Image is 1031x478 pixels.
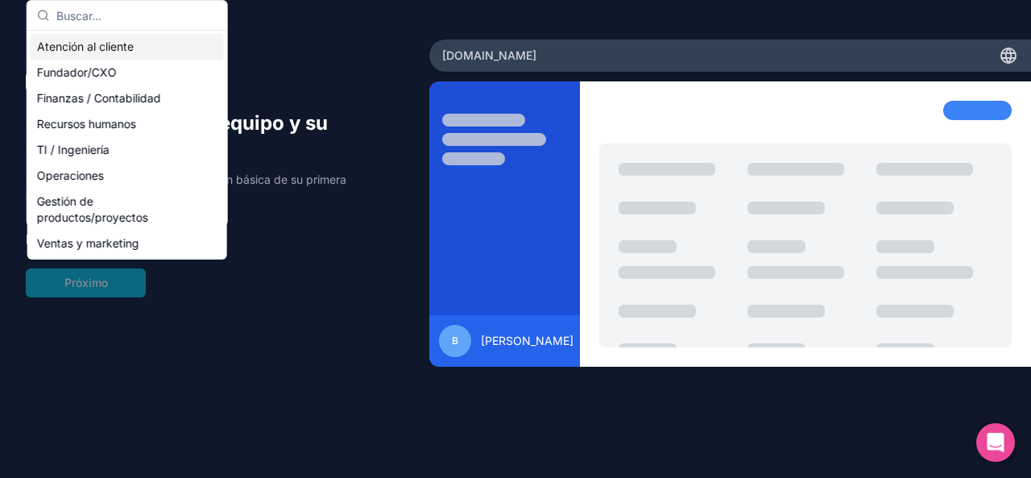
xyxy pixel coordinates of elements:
[37,65,117,79] font: Fundador/CXO
[976,423,1015,462] div: Abrir Intercom Messenger
[481,334,573,347] font: [PERSON_NAME]
[37,39,134,53] font: Atención al cliente
[26,231,93,247] font: Estoy en el
[37,236,139,250] font: Ventas y marketing
[452,335,458,347] font: B
[37,194,148,224] font: Gestión de productos/proyectos
[37,91,161,105] font: Finanzas / Contabilidad
[27,31,227,260] div: Sugerencias
[37,143,110,156] font: TI / Ingeniería
[56,1,217,30] input: Buscar...
[37,168,104,182] font: Operaciones
[37,117,136,131] font: Recursos humanos
[442,48,536,62] font: [DOMAIN_NAME]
